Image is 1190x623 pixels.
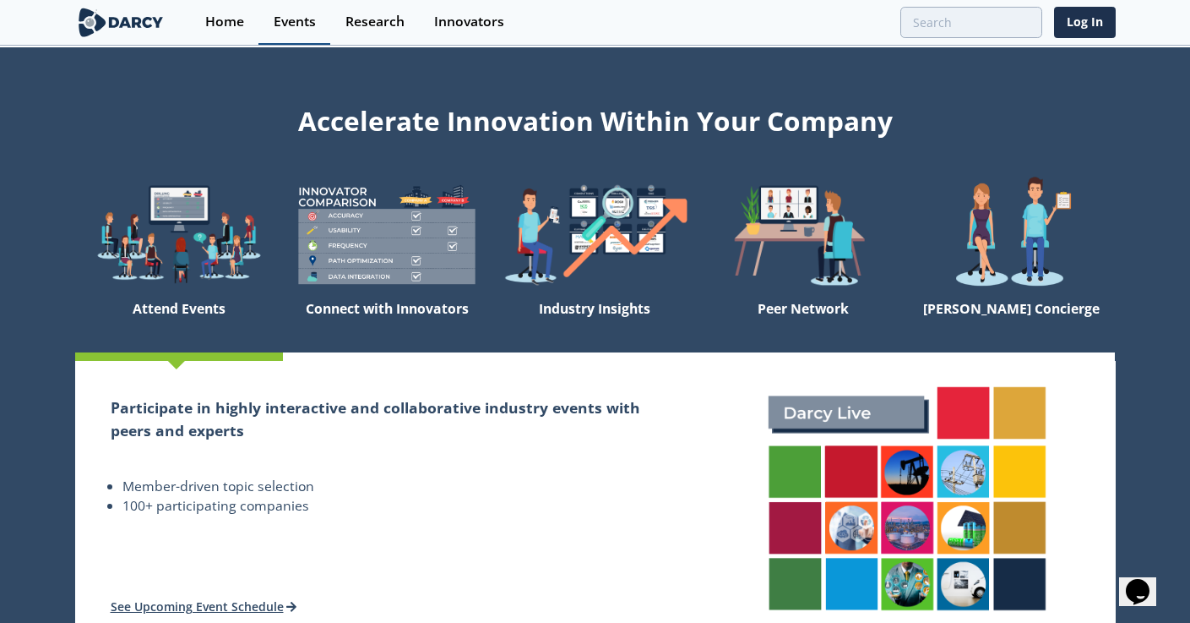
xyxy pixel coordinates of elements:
img: logo-wide.svg [75,8,167,37]
img: welcome-compare-1b687586299da8f117b7ac84fd957760.png [283,176,491,293]
div: Home [205,15,244,29]
img: welcome-attend-b816887fc24c32c29d1763c6e0ddb6e6.png [699,176,907,293]
div: Attend Events [75,293,283,352]
div: [PERSON_NAME] Concierge [907,293,1115,352]
div: Connect with Innovators [283,293,491,352]
img: welcome-concierge-wide-20dccca83e9cbdbb601deee24fb8df72.png [907,176,1115,293]
div: Industry Insights [491,293,698,352]
img: welcome-explore-560578ff38cea7c86bcfe544b5e45342.png [75,176,283,293]
img: welcome-find-a12191a34a96034fcac36f4ff4d37733.png [491,176,698,293]
li: 100+ participating companies [122,496,664,516]
div: Innovators [434,15,504,29]
h2: Participate in highly interactive and collaborative industry events with peers and experts [111,396,664,441]
input: Advanced Search [900,7,1042,38]
div: Peer Network [699,293,907,352]
li: Member-driven topic selection [122,477,664,497]
div: Accelerate Innovation Within Your Company [75,95,1116,140]
a: Log In [1054,7,1116,38]
div: Events [274,15,316,29]
iframe: chat widget [1119,555,1173,606]
div: Research [345,15,405,29]
a: See Upcoming Event Schedule [111,598,297,615]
